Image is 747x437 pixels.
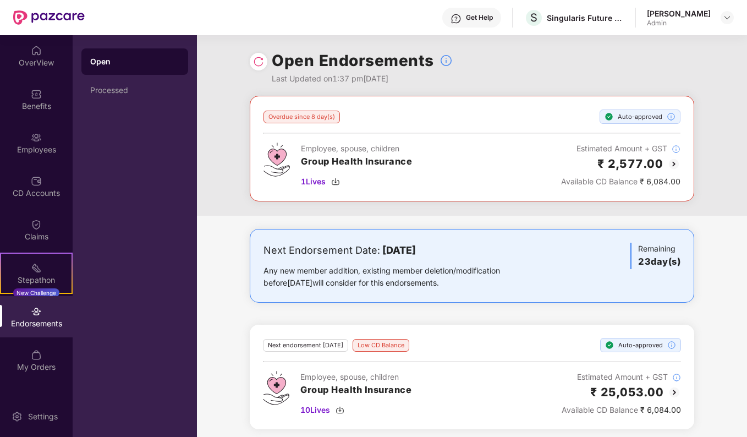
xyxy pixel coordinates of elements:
img: svg+xml;base64,PHN2ZyBpZD0iRG93bmxvYWQtMzJ4MzIiIHhtbG5zPSJodHRwOi8vd3d3LnczLm9yZy8yMDAwL3N2ZyIgd2... [336,406,344,414]
img: svg+xml;base64,PHN2ZyBpZD0iRHJvcGRvd24tMzJ4MzIiIHhtbG5zPSJodHRwOi8vd3d3LnczLm9yZy8yMDAwL3N2ZyIgd2... [723,13,732,22]
div: Employee, spouse, children [301,143,412,155]
img: New Pazcare Logo [13,10,85,25]
img: svg+xml;base64,PHN2ZyBpZD0iQmFjay0yMHgyMCIgeG1sbnM9Imh0dHA6Ly93d3cudzMub3JnLzIwMDAvc3ZnIiB3aWR0aD... [668,386,681,399]
div: ₹ 6,084.00 [561,176,680,188]
img: svg+xml;base64,PHN2ZyBpZD0iSW5mb18tXzMyeDMyIiBkYXRhLW5hbWU9IkluZm8gLSAzMngzMiIgeG1sbnM9Imh0dHA6Ly... [667,341,676,349]
div: Estimated Amount + GST [561,143,680,155]
img: svg+xml;base64,PHN2ZyBpZD0iQmFjay0yMHgyMCIgeG1sbnM9Imh0dHA6Ly93d3cudzMub3JnLzIwMDAvc3ZnIiB3aWR0aD... [667,157,680,171]
div: Employee, spouse, children [300,371,411,383]
div: New Challenge [13,288,59,297]
span: S [530,11,537,24]
h1: Open Endorsements [272,48,434,73]
div: Singularis Future Serv India Private Limited [547,13,624,23]
div: Get Help [466,13,493,22]
div: Overdue since 8 day(s) [263,111,340,123]
div: ₹ 6,084.00 [562,404,681,416]
img: svg+xml;base64,PHN2ZyBpZD0iQ2xhaW0iIHhtbG5zPSJodHRwOi8vd3d3LnczLm9yZy8yMDAwL3N2ZyIgd2lkdGg9IjIwIi... [31,219,42,230]
img: svg+xml;base64,PHN2ZyBpZD0iU3RlcC1Eb25lLTE2eDE2IiB4bWxucz0iaHR0cDovL3d3dy53My5vcmcvMjAwMC9zdmciIH... [605,341,614,349]
div: Any new member addition, existing member deletion/modification before [DATE] will consider for th... [263,265,535,289]
div: Settings [25,411,61,422]
div: Stepathon [1,275,72,286]
div: Admin [647,19,711,28]
img: svg+xml;base64,PHN2ZyB4bWxucz0iaHR0cDovL3d3dy53My5vcmcvMjAwMC9zdmciIHdpZHRoPSI0Ny43MTQiIGhlaWdodD... [263,371,289,405]
h2: ₹ 25,053.00 [590,383,664,401]
div: Estimated Amount + GST [562,371,681,383]
img: svg+xml;base64,PHN2ZyB4bWxucz0iaHR0cDovL3d3dy53My5vcmcvMjAwMC9zdmciIHdpZHRoPSI0Ny43MTQiIGhlaWdodD... [263,143,290,177]
img: svg+xml;base64,PHN2ZyBpZD0iU2V0dGluZy0yMHgyMCIgeG1sbnM9Imh0dHA6Ly93d3cudzMub3JnLzIwMDAvc3ZnIiB3aW... [12,411,23,422]
img: svg+xml;base64,PHN2ZyBpZD0iSW5mb18tXzMyeDMyIiBkYXRhLW5hbWU9IkluZm8gLSAzMngzMiIgeG1sbnM9Imh0dHA6Ly... [440,54,453,67]
img: svg+xml;base64,PHN2ZyBpZD0iQmVuZWZpdHMiIHhtbG5zPSJodHRwOi8vd3d3LnczLm9yZy8yMDAwL3N2ZyIgd2lkdGg9Ij... [31,89,42,100]
div: Open [90,56,179,67]
div: Auto-approved [600,110,680,124]
img: svg+xml;base64,PHN2ZyBpZD0iTXlfT3JkZXJzIiBkYXRhLW5hbWU9Ik15IE9yZGVycyIgeG1sbnM9Imh0dHA6Ly93d3cudz... [31,349,42,360]
div: Low CD Balance [353,339,409,352]
span: 10 Lives [300,404,330,416]
h3: Group Health Insurance [300,383,411,397]
img: svg+xml;base64,PHN2ZyBpZD0iU3RlcC1Eb25lLTE2eDE2IiB4bWxucz0iaHR0cDovL3d3dy53My5vcmcvMjAwMC9zdmciIH... [605,112,613,121]
img: svg+xml;base64,PHN2ZyBpZD0iSG9tZSIgeG1sbnM9Imh0dHA6Ly93d3cudzMub3JnLzIwMDAvc3ZnIiB3aWR0aD0iMjAiIG... [31,45,42,56]
div: Processed [90,86,179,95]
div: Next endorsement [DATE] [263,339,348,352]
img: svg+xml;base64,PHN2ZyBpZD0iSW5mb18tXzMyeDMyIiBkYXRhLW5hbWU9IkluZm8gLSAzMngzMiIgeG1sbnM9Imh0dHA6Ly... [672,373,681,382]
h3: Group Health Insurance [301,155,412,169]
img: svg+xml;base64,PHN2ZyBpZD0iSW5mb18tXzMyeDMyIiBkYXRhLW5hbWU9IkluZm8gLSAzMngzMiIgeG1sbnM9Imh0dHA6Ly... [667,112,675,121]
h2: ₹ 2,577.00 [597,155,663,173]
img: svg+xml;base64,PHN2ZyBpZD0iUmVsb2FkLTMyeDMyIiB4bWxucz0iaHR0cDovL3d3dy53My5vcmcvMjAwMC9zdmciIHdpZH... [253,56,264,67]
div: Last Updated on 1:37 pm[DATE] [272,73,453,85]
img: svg+xml;base64,PHN2ZyBpZD0iRG93bmxvYWQtMzJ4MzIiIHhtbG5zPSJodHRwOi8vd3d3LnczLm9yZy8yMDAwL3N2ZyIgd2... [331,177,340,186]
div: Auto-approved [600,338,681,352]
img: svg+xml;base64,PHN2ZyBpZD0iRW5kb3JzZW1lbnRzIiB4bWxucz0iaHR0cDovL3d3dy53My5vcmcvMjAwMC9zdmciIHdpZH... [31,306,42,317]
img: svg+xml;base64,PHN2ZyBpZD0iQ0RfQWNjb3VudHMiIGRhdGEtbmFtZT0iQ0QgQWNjb3VudHMiIHhtbG5zPSJodHRwOi8vd3... [31,176,42,187]
div: Next Endorsement Date: [263,243,535,258]
span: Available CD Balance [562,405,638,414]
div: [PERSON_NAME] [647,8,711,19]
img: svg+xml;base64,PHN2ZyBpZD0iRW1wbG95ZWVzIiB4bWxucz0iaHR0cDovL3d3dy53My5vcmcvMjAwMC9zdmciIHdpZHRoPS... [31,132,42,143]
span: 1 Lives [301,176,326,188]
h3: 23 day(s) [638,255,680,269]
img: svg+xml;base64,PHN2ZyB4bWxucz0iaHR0cDovL3d3dy53My5vcmcvMjAwMC9zdmciIHdpZHRoPSIyMSIgaGVpZ2h0PSIyMC... [31,263,42,274]
div: Remaining [630,243,680,269]
span: Available CD Balance [561,177,638,186]
img: svg+xml;base64,PHN2ZyBpZD0iSGVscC0zMngzMiIgeG1sbnM9Imh0dHA6Ly93d3cudzMub3JnLzIwMDAvc3ZnIiB3aWR0aD... [451,13,462,24]
b: [DATE] [382,244,416,256]
img: svg+xml;base64,PHN2ZyBpZD0iSW5mb18tXzMyeDMyIiBkYXRhLW5hbWU9IkluZm8gLSAzMngzMiIgeG1sbnM9Imh0dHA6Ly... [672,145,680,154]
